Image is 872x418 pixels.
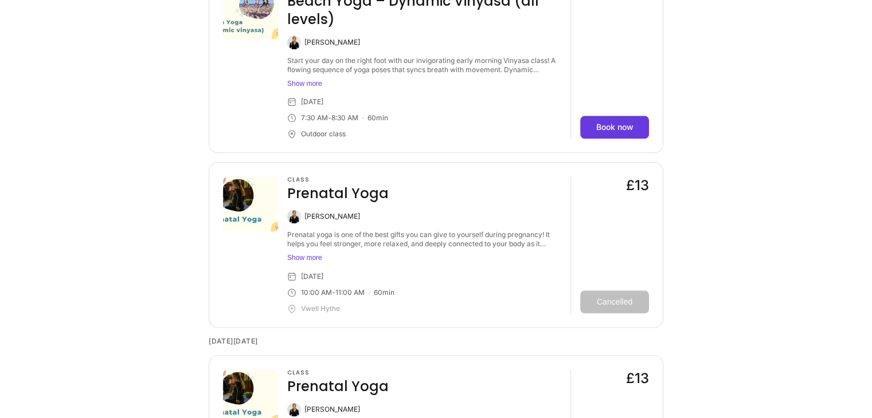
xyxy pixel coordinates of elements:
button: Show more [287,79,561,88]
div: £13 [626,369,649,388]
div: 11:00 AM [335,288,365,297]
div: - [328,113,331,123]
div: [PERSON_NAME] [304,212,360,221]
div: 7:30 AM [301,113,328,123]
div: [PERSON_NAME] [304,405,360,414]
img: 87b5b2cd-36d1-49f8-bb1d-d443f0f8bf6a.png [223,176,278,231]
div: Vwell Hythe [301,304,340,313]
h3: Class [287,369,389,376]
img: Claire Banham [287,210,301,223]
button: Cancelled [580,290,649,313]
button: Show more [287,253,561,262]
div: £13 [626,176,649,195]
div: Prenatal yoga is one of the best gifts you can give to yourself during pregnancy! It helps you fe... [287,230,561,249]
div: Outdoor class [301,129,346,139]
div: [PERSON_NAME] [304,38,360,47]
div: 60 min [367,113,388,123]
div: 60 min [374,288,394,297]
h3: Class [287,176,389,183]
div: 8:30 AM [331,113,358,123]
img: Claire Banham [287,36,301,49]
div: - [332,288,335,297]
img: Claire Banham [287,403,301,416]
div: [DATE] [301,97,323,107]
div: 10:00 AM [301,288,332,297]
h4: Prenatal Yoga [287,184,389,203]
time: [DATE][DATE] [209,328,663,355]
div: [DATE] [301,272,323,281]
div: Start your day on the right foot with our invigorating early morning Vinyasa class! A flowing seq... [287,56,561,74]
h4: Prenatal Yoga [287,377,389,396]
a: Book now [580,116,649,139]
